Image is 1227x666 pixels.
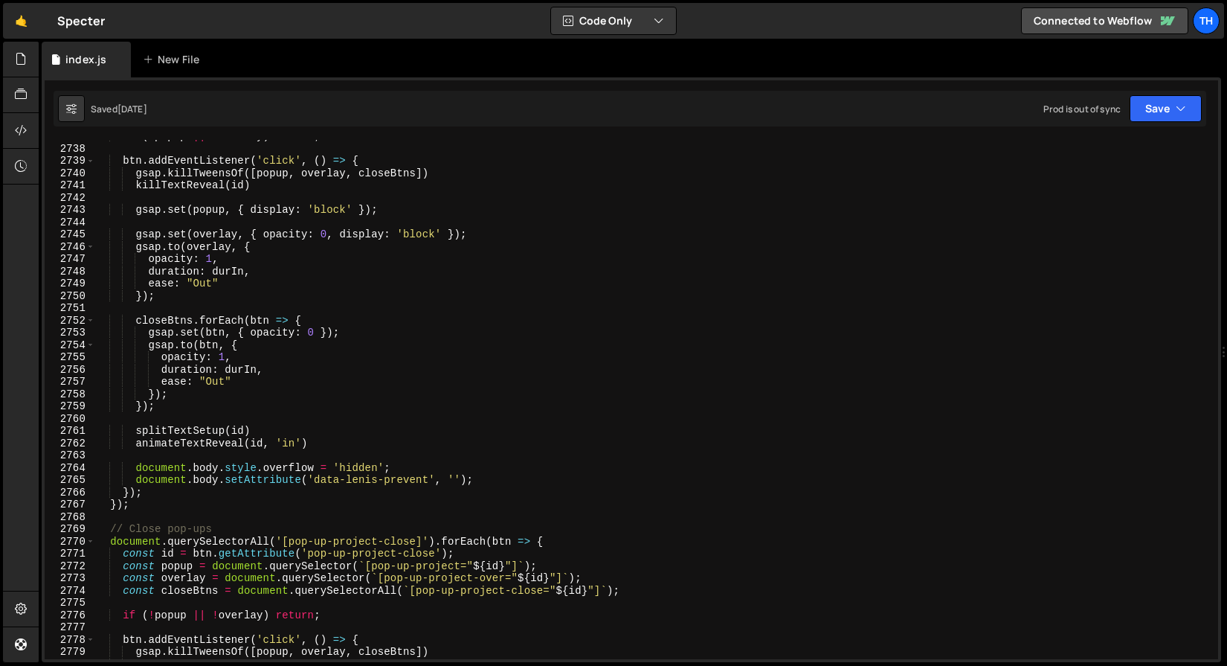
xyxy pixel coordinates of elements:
a: 🤙 [3,3,39,39]
div: 2753 [45,327,95,339]
div: [DATE] [117,103,147,115]
div: 2763 [45,449,95,462]
div: 2779 [45,646,95,659]
div: 2768 [45,511,95,524]
div: 2772 [45,560,95,573]
div: 2749 [45,278,95,290]
div: 2745 [45,228,95,241]
div: 2739 [45,155,95,167]
div: Specter [57,12,105,30]
div: 2775 [45,597,95,609]
div: 2758 [45,388,95,401]
div: 2773 [45,572,95,585]
div: 2755 [45,351,95,364]
div: 2767 [45,499,95,511]
div: 2741 [45,179,95,192]
div: Prod is out of sync [1043,103,1121,115]
div: 2744 [45,217,95,229]
div: New File [143,52,205,67]
div: 2747 [45,253,95,266]
div: 2760 [45,413,95,426]
div: 2766 [45,487,95,499]
a: Connected to Webflow [1021,7,1188,34]
div: index.js [65,52,106,67]
div: 2771 [45,548,95,560]
button: Code Only [551,7,676,34]
div: 2738 [45,143,95,156]
a: Th [1193,7,1220,34]
div: 2743 [45,204,95,217]
div: 2769 [45,523,95,536]
div: 2765 [45,474,95,487]
div: 2756 [45,364,95,377]
div: 2757 [45,376,95,388]
div: 2748 [45,266,95,278]
div: 2751 [45,302,95,315]
div: 2777 [45,621,95,634]
div: 2742 [45,192,95,205]
button: Save [1130,95,1202,122]
div: 2761 [45,425,95,438]
div: 2774 [45,585,95,598]
div: 2740 [45,167,95,180]
div: 2759 [45,400,95,413]
div: 2764 [45,462,95,475]
div: 2746 [45,241,95,254]
div: Saved [91,103,147,115]
div: 2776 [45,609,95,622]
div: 2778 [45,634,95,647]
div: 2770 [45,536,95,548]
div: 2754 [45,339,95,352]
div: 2752 [45,315,95,327]
div: 2750 [45,290,95,303]
div: 2762 [45,438,95,450]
